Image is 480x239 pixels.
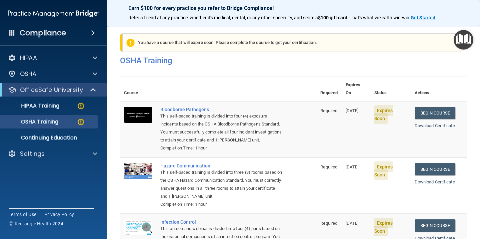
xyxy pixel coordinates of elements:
[415,107,455,119] a: Begin Course
[160,163,283,168] a: Hazard Communication
[8,70,97,78] a: OSHA
[8,150,97,158] a: Settings
[77,118,85,126] img: warning-circle.0cc9ac19.png
[4,103,59,109] p: HIPAA Training
[415,163,455,175] a: Begin Course
[320,221,337,226] span: Required
[411,15,436,20] a: Get Started
[346,164,358,169] span: [DATE]
[120,77,156,101] th: Course
[9,220,63,227] span: Ⓒ Rectangle Health 2024
[347,15,411,20] span: ! That's what we call a win-win.
[128,5,458,11] p: Earn $100 for every practice you refer to Bridge Compliance!
[454,30,473,50] button: Open Resource Center
[411,15,435,20] strong: Get Started
[8,7,99,20] img: PMB logo
[160,144,283,152] div: Completion Time: 1 hour
[320,108,337,113] span: Required
[411,77,467,101] th: Actions
[8,86,97,94] a: OfficeSafe University
[346,108,358,113] span: [DATE]
[374,218,393,236] span: Expires Soon
[120,56,467,65] h4: OSHA Training
[20,54,37,62] p: HIPAA
[9,211,36,218] a: Terms of Use
[374,105,393,124] span: Expires Soon
[126,39,135,47] img: exclamation-circle-solid-warning.7ed2984d.png
[160,168,283,200] div: This self-paced training is divided into three (3) rooms based on the OSHA Hazard Communication S...
[415,123,455,128] a: Download Certificate
[160,219,283,225] a: Infection Control
[320,164,337,169] span: Required
[128,15,318,20] span: Refer a friend at any practice, whether it's medical, dental, or any other speciality, and score a
[20,86,83,94] p: OfficeSafe University
[370,77,411,101] th: Status
[20,28,66,38] h4: Compliance
[415,179,455,184] a: Download Certificate
[160,200,283,208] div: Completion Time: 1 hour
[415,219,455,232] a: Begin Course
[316,77,342,101] th: Required
[20,150,45,158] p: Settings
[318,15,347,20] strong: $100 gift card
[20,70,37,78] p: OSHA
[4,119,58,125] p: OSHA Training
[374,161,393,180] span: Expires Soon
[77,102,85,110] img: warning-circle.0cc9ac19.png
[4,134,95,141] p: Continuing Education
[160,112,283,144] div: This self-paced training is divided into four (4) exposure incidents based on the OSHA Bloodborne...
[123,33,462,52] div: You have a course that will expire soon. Please complete the course to get your certification.
[160,107,283,112] a: Bloodborne Pathogens
[44,211,74,218] a: Privacy Policy
[346,221,358,226] span: [DATE]
[8,54,97,62] a: HIPAA
[342,77,370,101] th: Expires On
